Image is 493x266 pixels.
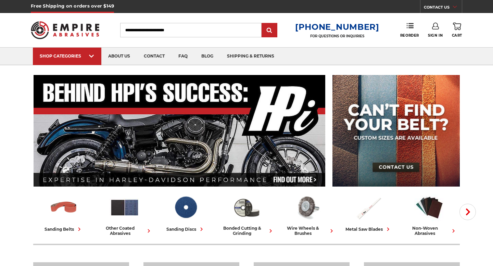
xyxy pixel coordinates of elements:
a: blog [194,48,220,65]
span: Sign In [428,33,443,38]
div: metal saw blades [345,226,392,233]
div: other coated abrasives [97,226,152,236]
img: promo banner for custom belts. [332,75,460,187]
a: other coated abrasives [97,193,152,236]
img: Banner for an interview featuring Horsepower Inc who makes Harley performance upgrades featured o... [34,75,326,187]
span: Reorder [400,33,419,38]
img: Metal Saw Blades [353,193,383,222]
a: shipping & returns [220,48,281,65]
a: [PHONE_NUMBER] [295,22,379,32]
img: Sanding Discs [170,193,201,222]
img: Non-woven Abrasives [414,193,444,222]
img: Wire Wheels & Brushes [292,193,323,222]
a: wire wheels & brushes [280,193,335,236]
a: about us [101,48,137,65]
img: Other Coated Abrasives [110,193,140,222]
a: CONTACT US [424,3,462,13]
div: wire wheels & brushes [280,226,335,236]
div: sanding belts [45,226,83,233]
img: Empire Abrasives [31,17,99,43]
div: SHOP CATEGORIES [40,53,94,59]
button: Next [459,204,476,220]
div: bonded cutting & grinding [219,226,274,236]
p: FOR QUESTIONS OR INQUIRIES [295,34,379,38]
a: non-woven abrasives [402,193,457,236]
span: Cart [452,33,462,38]
div: non-woven abrasives [402,226,457,236]
a: sanding belts [36,193,91,233]
img: Sanding Belts [49,193,79,222]
a: contact [137,48,172,65]
a: sanding discs [158,193,213,233]
div: sanding discs [166,226,205,233]
a: Cart [452,23,462,38]
a: faq [172,48,194,65]
img: Bonded Cutting & Grinding [231,193,262,222]
a: metal saw blades [341,193,396,233]
a: Reorder [400,23,419,37]
input: Submit [263,24,276,37]
a: bonded cutting & grinding [219,193,274,236]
